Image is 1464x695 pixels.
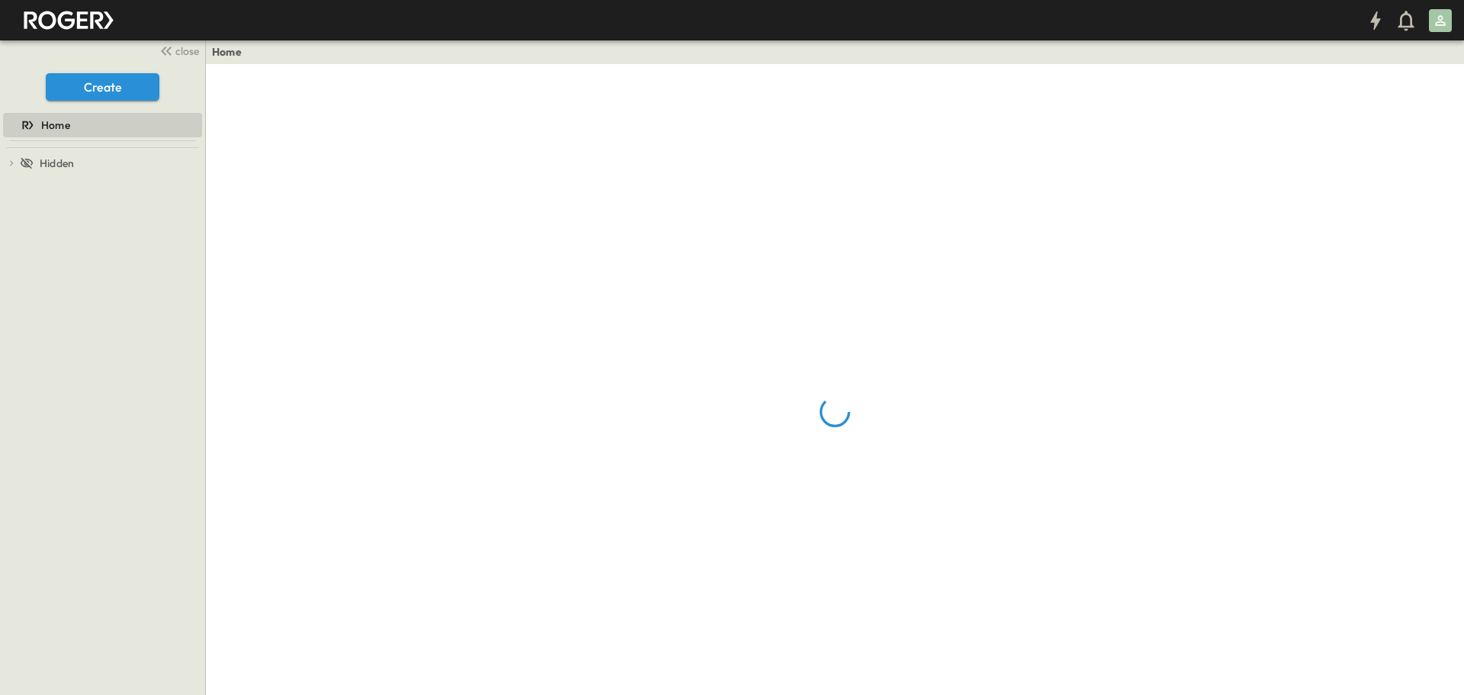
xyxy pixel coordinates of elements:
[41,117,70,133] span: Home
[212,44,242,60] a: Home
[212,44,251,60] nav: breadcrumbs
[153,40,202,61] button: close
[40,156,74,171] span: Hidden
[175,43,199,59] span: close
[3,114,199,136] a: Home
[46,73,159,101] button: Create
